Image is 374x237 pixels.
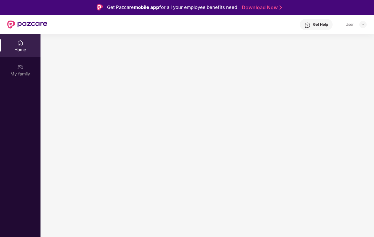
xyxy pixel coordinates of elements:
[313,22,328,27] div: Get Help
[17,40,23,46] img: svg+xml;base64,PHN2ZyBpZD0iSG9tZSIgeG1sbnM9Imh0dHA6Ly93d3cudzMub3JnLzIwMDAvc3ZnIiB3aWR0aD0iMjAiIG...
[17,64,23,70] img: svg+xml;base64,PHN2ZyB3aWR0aD0iMjAiIGhlaWdodD0iMjAiIHZpZXdCb3g9IjAgMCAyMCAyMCIgZmlsbD0ibm9uZSIgeG...
[280,4,282,11] img: Stroke
[97,4,103,10] img: Logo
[345,22,354,27] div: User
[134,4,159,10] strong: mobile app
[7,21,47,29] img: New Pazcare Logo
[107,4,237,11] div: Get Pazcare for all your employee benefits need
[361,22,365,27] img: svg+xml;base64,PHN2ZyBpZD0iRHJvcGRvd24tMzJ4MzIiIHhtbG5zPSJodHRwOi8vd3d3LnczLm9yZy8yMDAwL3N2ZyIgd2...
[304,22,310,28] img: svg+xml;base64,PHN2ZyBpZD0iSGVscC0zMngzMiIgeG1sbnM9Imh0dHA6Ly93d3cudzMub3JnLzIwMDAvc3ZnIiB3aWR0aD...
[242,4,280,11] a: Download Now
